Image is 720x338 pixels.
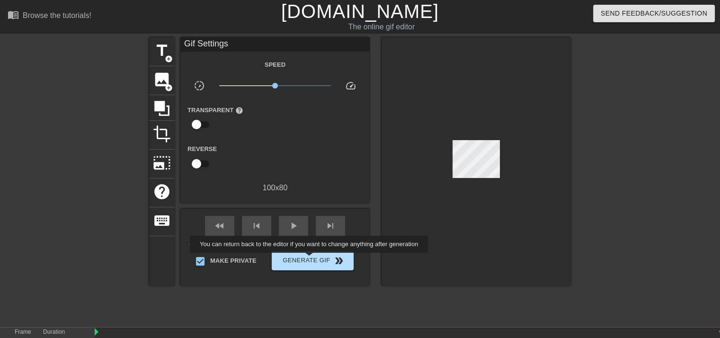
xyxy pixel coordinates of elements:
span: help [235,107,243,115]
span: menu_book [8,9,19,20]
span: double_arrow [333,255,345,267]
span: Make Private [210,256,257,266]
div: Gif Settings [180,37,370,52]
label: Speed [265,60,285,70]
label: Transparent [187,106,243,115]
button: Generate Gif [272,251,354,270]
span: help [153,183,171,201]
span: speed [345,80,356,91]
button: Send Feedback/Suggestion [593,5,715,22]
span: add_circle [165,84,173,92]
label: Reverse [187,144,217,154]
span: title [153,42,171,60]
label: Duration [43,329,65,335]
span: add_circle [165,55,173,63]
span: image [153,71,171,89]
span: Send Feedback/Suggestion [601,8,707,19]
span: photo_size_select_large [153,154,171,172]
div: The online gif editor [245,21,518,33]
span: crop [153,125,171,143]
span: keyboard [153,212,171,230]
div: Browse the tutorials! [23,11,91,19]
span: skip_next [325,220,336,231]
a: [DOMAIN_NAME] [281,1,439,22]
a: Browse the tutorials! [8,9,91,24]
span: play_arrow [288,220,299,231]
span: slow_motion_video [194,80,205,91]
span: fast_rewind [214,220,225,231]
span: skip_previous [251,220,262,231]
div: 100 x 80 [180,182,370,194]
span: Generate Gif [276,255,350,267]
